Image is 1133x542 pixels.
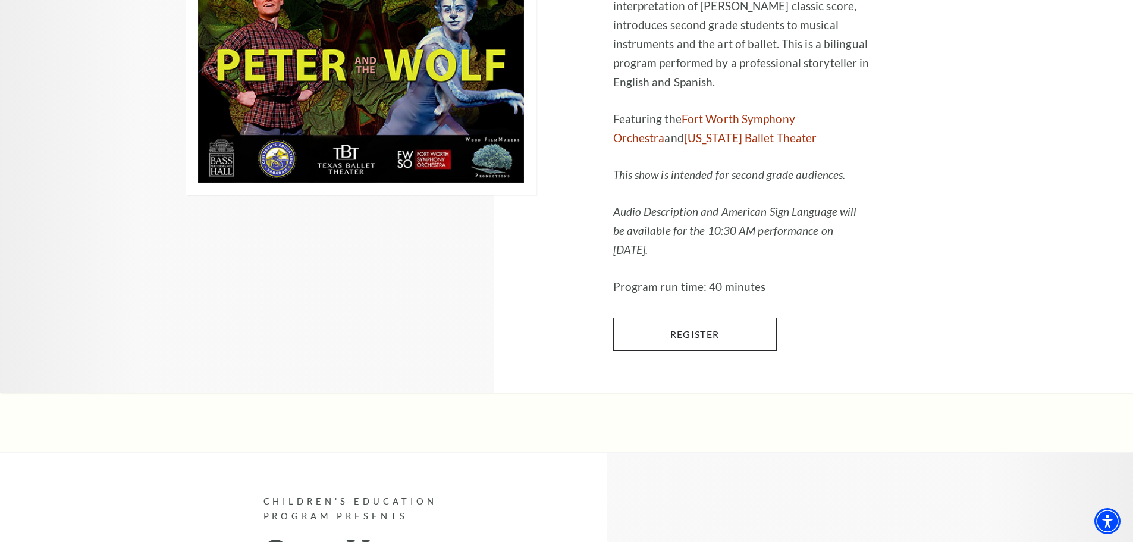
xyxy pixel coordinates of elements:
a: Fort Worth Symphony Orchestra [613,112,795,145]
p: Featuring the and [613,109,870,148]
div: Accessibility Menu [1094,508,1121,534]
a: Register [613,318,777,351]
em: This show is intended for second grade audiences. [613,168,846,181]
a: [US_STATE] Ballet Theater [684,131,817,145]
p: Children's Education Program Presents [263,494,488,524]
p: Program run time: 40 minutes [613,277,870,296]
em: Audio Description and American Sign Language will be available for the 10:30 AM performance on [D... [613,205,857,256]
